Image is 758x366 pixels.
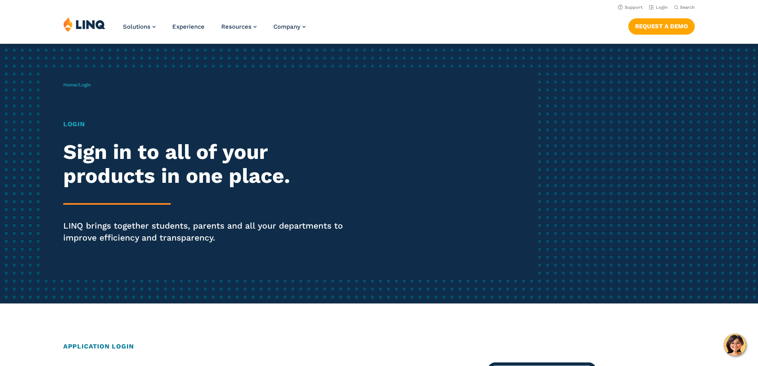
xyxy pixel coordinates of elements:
img: LINQ | K‑12 Software [63,17,105,32]
a: Request a Demo [628,18,695,34]
span: Search [680,5,695,10]
a: Login [649,5,668,10]
span: Resources [221,23,251,30]
a: Experience [172,23,205,30]
button: Hello, have a question? Let’s chat. [724,334,746,356]
h1: Login [63,119,355,129]
span: / [63,82,91,88]
a: Resources [221,23,257,30]
h2: Application Login [63,342,695,351]
nav: Primary Navigation [123,17,306,43]
span: Company [273,23,300,30]
a: Solutions [123,23,156,30]
p: LINQ brings together students, parents and all your departments to improve efficiency and transpa... [63,220,355,244]
nav: Button Navigation [628,17,695,34]
span: Login [79,82,91,88]
a: Company [273,23,306,30]
h2: Sign in to all of your products in one place. [63,140,355,188]
a: Home [63,82,77,88]
a: Support [618,5,643,10]
button: Open Search Bar [674,4,695,10]
span: Solutions [123,23,150,30]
